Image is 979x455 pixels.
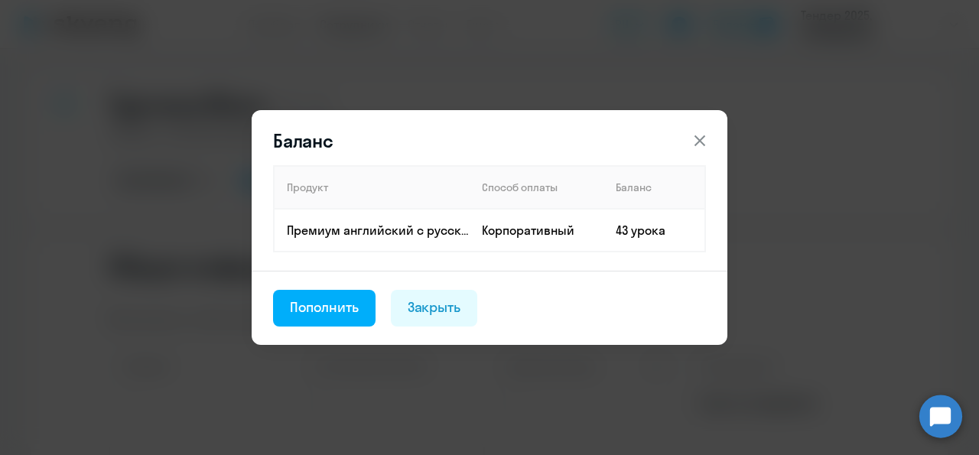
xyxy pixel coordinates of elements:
[391,290,478,327] button: Закрыть
[603,209,705,252] td: 43 урока
[603,166,705,209] th: Баланс
[274,166,470,209] th: Продукт
[252,128,727,153] header: Баланс
[290,297,359,317] div: Пополнить
[470,209,603,252] td: Корпоративный
[287,222,469,239] p: Премиум английский с русскоговорящим преподавателем
[408,297,461,317] div: Закрыть
[470,166,603,209] th: Способ оплаты
[273,290,376,327] button: Пополнить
